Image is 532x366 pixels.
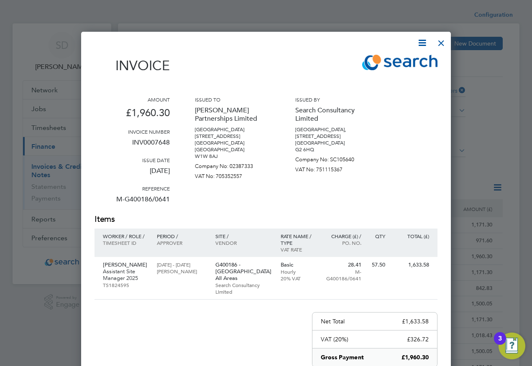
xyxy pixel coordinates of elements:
[157,268,207,274] p: [PERSON_NAME]
[295,146,371,153] p: G2 6HQ
[95,213,437,225] h2: Items
[95,103,170,128] p: £1,960.30
[295,96,371,103] h3: Issued by
[103,268,148,282] p: Assistant Site Manager 2025
[157,261,207,268] p: [DATE] - [DATE]
[325,239,361,246] p: Po. No.
[157,239,207,246] p: Approver
[195,160,270,170] p: Company No: 02387333
[95,135,170,157] p: INV0007648
[499,333,525,359] button: Open Resource Center, 3 new notifications
[95,58,170,74] h1: Invoice
[325,233,361,239] p: Charge (£) /
[370,233,385,239] p: QTY
[281,268,317,275] p: Hourly
[295,163,371,173] p: VAT No: 751115367
[407,335,429,343] p: £326.72
[394,233,429,239] p: Total (£)
[362,55,437,70] img: searchconsultancy-logo-remittance.png
[95,163,170,185] p: [DATE]
[103,233,148,239] p: Worker / Role /
[325,262,361,268] p: 28.41
[103,262,148,268] p: [PERSON_NAME]
[95,128,170,135] h3: Invoice number
[295,133,371,140] p: [STREET_ADDRESS]
[325,268,361,282] p: M-G400186/0641
[295,140,371,146] p: [GEOGRAPHIC_DATA]
[370,262,385,268] p: 57.50
[321,318,345,325] p: Net Total
[157,233,207,239] p: Period /
[215,239,272,246] p: Vendor
[195,126,270,133] p: [GEOGRAPHIC_DATA]
[195,133,270,140] p: [STREET_ADDRESS]
[95,157,170,163] h3: Issue date
[195,96,270,103] h3: Issued to
[95,192,170,213] p: M-G400186/0641
[281,262,317,268] p: Basic
[281,233,317,246] p: Rate name / type
[321,335,348,343] p: VAT (20%)
[195,103,270,126] p: [PERSON_NAME] Partnerships Limited
[195,140,270,146] p: [GEOGRAPHIC_DATA]
[103,239,148,246] p: Timesheet ID
[321,353,364,362] p: Gross Payment
[281,246,317,253] p: VAT rate
[498,338,502,349] div: 3
[215,262,272,282] p: G400186 - [GEOGRAPHIC_DATA] All Areas
[295,126,371,133] p: [GEOGRAPHIC_DATA],
[281,275,317,282] p: 20% VAT
[195,146,270,153] p: [GEOGRAPHIC_DATA]
[215,233,272,239] p: Site /
[195,153,270,160] p: W1W 8AJ
[195,170,270,180] p: VAT No: 705352557
[103,282,148,288] p: TS1824595
[95,185,170,192] h3: Reference
[402,353,429,362] p: £1,960.30
[295,153,371,163] p: Company No: SC105640
[215,282,272,295] p: Search Consultancy Limited
[402,318,429,325] p: £1,633.58
[394,262,429,268] p: 1,633.58
[295,103,371,126] p: Search Consultancy Limited
[95,96,170,103] h3: Amount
